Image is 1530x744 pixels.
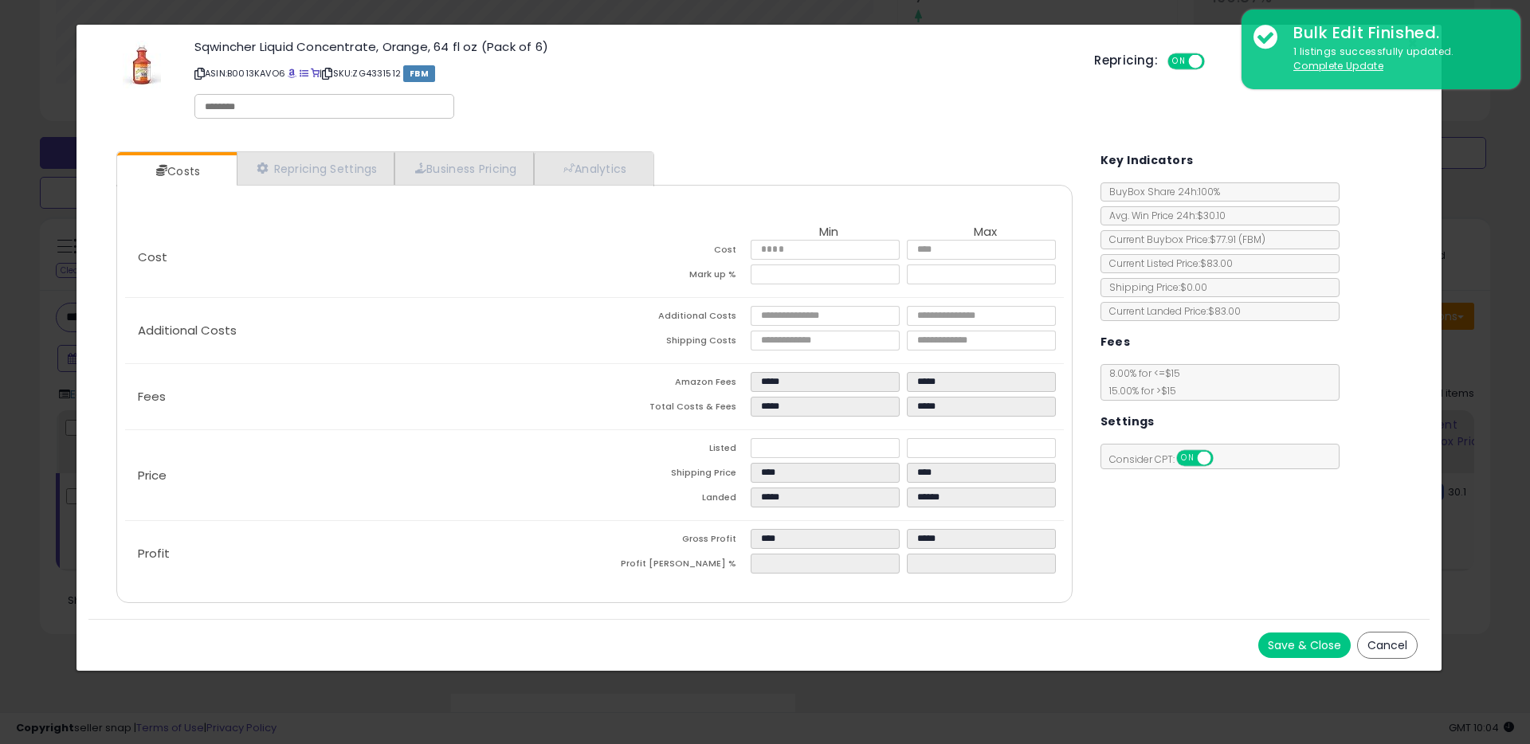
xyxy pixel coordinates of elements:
p: Price [125,469,594,482]
span: Current Listed Price: $83.00 [1101,256,1233,270]
span: OFF [1210,452,1236,465]
p: Profit [125,547,594,560]
img: 31KNyIH+mAL._SL60_.jpg [123,41,161,88]
button: Save & Close [1258,632,1351,658]
th: Max [907,225,1063,240]
span: 8.00 % for <= $15 [1101,366,1180,397]
td: Listed [594,438,751,463]
td: Cost [594,240,751,264]
th: Min [751,225,907,240]
h5: Key Indicators [1100,151,1194,170]
td: Profit [PERSON_NAME] % [594,554,751,578]
u: Complete Update [1293,59,1383,72]
span: FBM [403,65,435,82]
span: BuyBox Share 24h: 100% [1101,185,1220,198]
div: 1 listings successfully updated. [1281,45,1508,74]
span: Consider CPT: [1101,452,1234,466]
span: OFF [1202,55,1228,69]
a: Repricing Settings [237,152,394,185]
a: Costs [117,155,235,187]
h3: Sqwincher Liquid Concentrate, Orange, 64 fl oz (Pack of 6) [194,41,1070,53]
p: Additional Costs [125,324,594,337]
a: BuyBox page [288,67,296,80]
h5: Settings [1100,412,1155,432]
h5: Fees [1100,332,1131,352]
span: ON [1178,452,1198,465]
td: Shipping Costs [594,331,751,355]
span: $77.91 [1210,233,1265,246]
a: Your listing only [311,67,320,80]
h5: Repricing: [1094,54,1158,67]
td: Mark up % [594,264,751,289]
span: ( FBM ) [1238,233,1265,246]
div: Bulk Edit Finished. [1281,22,1508,45]
td: Additional Costs [594,306,751,331]
span: 15.00 % for > $15 [1101,384,1176,397]
a: Analytics [534,152,652,185]
span: Current Landed Price: $83.00 [1101,304,1241,318]
td: Amazon Fees [594,372,751,397]
span: Current Buybox Price: [1101,233,1265,246]
p: Cost [125,251,594,264]
td: Gross Profit [594,529,751,554]
a: Business Pricing [394,152,534,185]
span: Shipping Price: $0.00 [1101,280,1207,294]
a: All offer listings [300,67,308,80]
button: Cancel [1357,632,1418,659]
td: Shipping Price [594,463,751,488]
td: Landed [594,488,751,512]
p: ASIN: B0013KAVO6 | SKU: ZG4331512 [194,61,1070,86]
td: Total Costs & Fees [594,397,751,421]
span: Avg. Win Price 24h: $30.10 [1101,209,1226,222]
p: Fees [125,390,594,403]
span: ON [1169,55,1189,69]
